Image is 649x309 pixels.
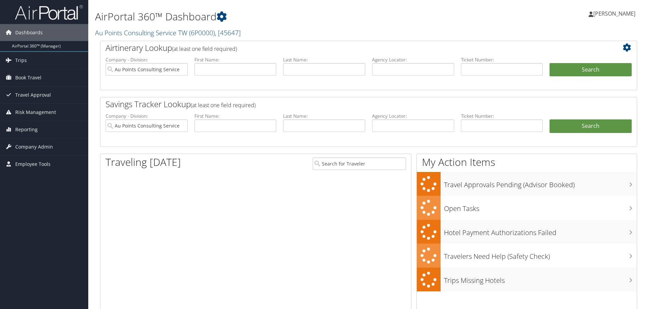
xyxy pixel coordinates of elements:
[444,177,637,190] h3: Travel Approvals Pending (Advisor Booked)
[95,28,241,37] a: Au Points Consulting Service TW
[106,56,188,63] label: Company - Division:
[191,101,256,109] span: (at least one field required)
[15,86,51,103] span: Travel Approval
[15,104,56,121] span: Risk Management
[461,113,543,119] label: Ticket Number:
[106,42,587,54] h2: Airtinerary Lookup
[189,28,215,37] span: ( 6P0000 )
[215,28,241,37] span: , [ 45647 ]
[283,56,365,63] label: Last Name:
[593,10,635,17] span: [PERSON_NAME]
[444,248,637,261] h3: Travelers Need Help (Safety Check)
[172,45,237,53] span: (at least one field required)
[550,63,632,77] button: Search
[15,156,51,173] span: Employee Tools
[372,56,454,63] label: Agency Locator:
[15,52,27,69] span: Trips
[283,113,365,119] label: Last Name:
[106,113,188,119] label: Company - Division:
[15,121,38,138] span: Reporting
[444,200,637,213] h3: Open Tasks
[550,119,632,133] a: Search
[106,119,188,132] input: search accounts
[15,138,53,155] span: Company Admin
[444,225,637,237] h3: Hotel Payment Authorizations Failed
[313,157,406,170] input: Search for Traveler
[417,172,637,196] a: Travel Approvals Pending (Advisor Booked)
[15,69,41,86] span: Book Travel
[194,113,277,119] label: First Name:
[417,196,637,220] a: Open Tasks
[417,155,637,169] h1: My Action Items
[372,113,454,119] label: Agency Locator:
[15,24,43,41] span: Dashboards
[461,56,543,63] label: Ticket Number:
[417,268,637,292] a: Trips Missing Hotels
[15,4,83,20] img: airportal-logo.png
[589,3,642,24] a: [PERSON_NAME]
[417,244,637,268] a: Travelers Need Help (Safety Check)
[194,56,277,63] label: First Name:
[106,98,587,110] h2: Savings Tracker Lookup
[444,272,637,285] h3: Trips Missing Hotels
[95,9,460,24] h1: AirPortal 360™ Dashboard
[106,155,181,169] h1: Traveling [DATE]
[417,220,637,244] a: Hotel Payment Authorizations Failed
